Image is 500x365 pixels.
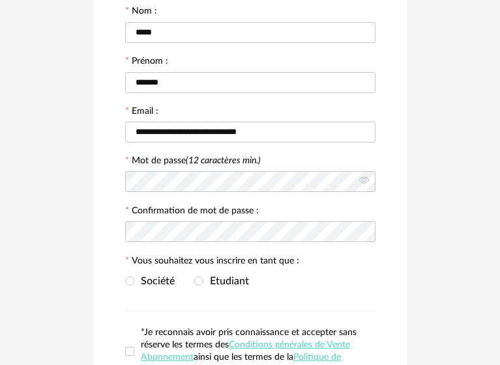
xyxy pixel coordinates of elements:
label: Prénom : [125,57,168,68]
a: Conditions générales de Vente Abonnement [141,340,350,362]
label: Confirmation de mot de passe : [125,206,259,218]
i: (12 caractères min.) [186,156,261,165]
label: Nom : [125,7,157,18]
label: Vous souhaitez vous inscrire en tant que : [125,256,299,268]
span: Etudiant [203,276,249,286]
span: Société [134,276,175,286]
label: Mot de passe [132,156,261,165]
label: Email : [125,107,158,118]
